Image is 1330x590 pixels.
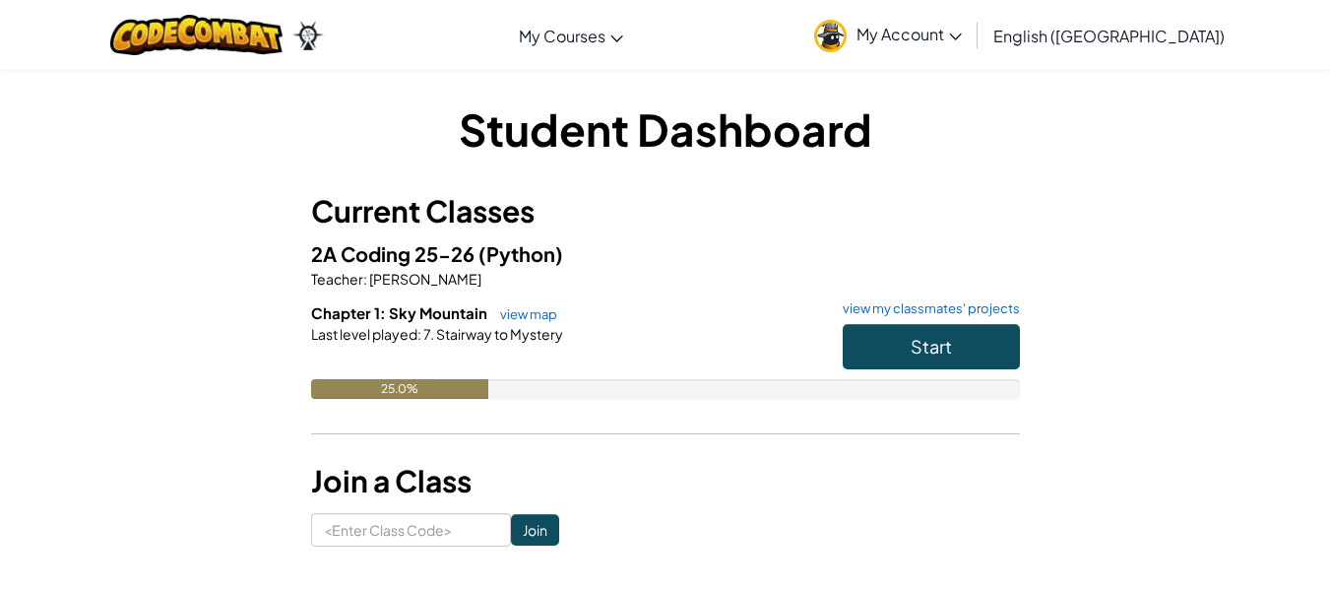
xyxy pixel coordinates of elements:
a: My Account [804,4,972,66]
span: (Python) [478,241,563,266]
span: Chapter 1: Sky Mountain [311,303,490,322]
input: <Enter Class Code> [311,513,511,547]
span: My Account [856,24,962,44]
h3: Current Classes [311,189,1020,233]
span: Stairway to Mystery [434,325,563,343]
h1: Student Dashboard [311,98,1020,160]
span: 2A Coding 25-26 [311,241,478,266]
div: 25.0% [311,379,488,399]
span: 7. [421,325,434,343]
span: : [417,325,421,343]
img: CodeCombat logo [110,15,283,55]
input: Join [511,514,559,546]
span: Teacher [311,270,363,288]
span: My Courses [519,26,605,46]
a: My Courses [509,9,633,62]
a: English ([GEOGRAPHIC_DATA]) [983,9,1235,62]
span: Last level played [311,325,417,343]
span: English ([GEOGRAPHIC_DATA]) [993,26,1225,46]
a: view my classmates' projects [833,302,1020,315]
a: view map [490,306,557,322]
button: Start [843,324,1020,369]
img: Ozaria [292,21,324,50]
span: : [363,270,367,288]
img: avatar [814,20,847,52]
span: Start [911,335,952,358]
span: [PERSON_NAME] [367,270,481,288]
h3: Join a Class [311,459,1020,503]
